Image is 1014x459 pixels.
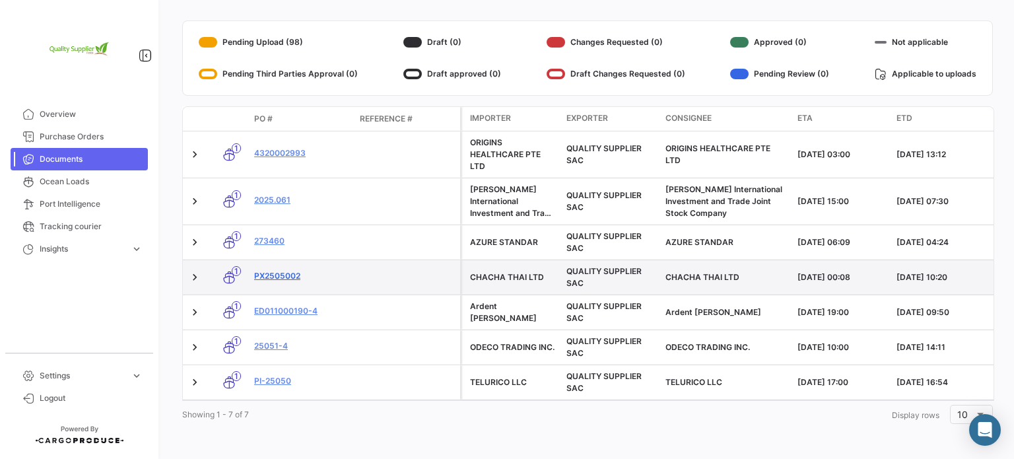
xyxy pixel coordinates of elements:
a: ED011000190-4 [254,305,349,317]
img: 2e1e32d8-98e2-4bbc-880e-a7f20153c351.png [46,16,112,82]
span: ODECO TRADING INC. [665,342,750,352]
div: Draft (0) [403,32,501,53]
a: 25051-4 [254,340,349,352]
div: [DATE] 15:00 [797,195,886,207]
div: QUALITY SUPPLIER SAC [566,265,655,289]
div: [DATE] 19:00 [797,306,886,318]
a: Expand/Collapse Row [188,271,201,284]
div: Draft approved (0) [403,63,501,85]
span: Exporter [566,112,608,124]
span: 1 [232,190,241,200]
a: Expand/Collapse Row [188,376,201,389]
div: Pending Review (0) [730,63,829,85]
span: Tracking courier [40,221,143,232]
a: 4320002993 [254,147,349,159]
div: ORIGINS HEALTHCARE PTE LTD [470,137,556,172]
span: Insights [40,243,125,255]
datatable-header-cell: Reference # [355,108,460,130]
div: [DATE] 16:54 [896,376,985,388]
div: AZURE STANDAR [470,236,556,248]
div: [DATE] 09:50 [896,306,985,318]
a: Purchase Orders [11,125,148,148]
div: Changes Requested (0) [547,32,685,53]
a: Expand/Collapse Row [188,195,201,208]
div: [DATE] 07:30 [896,195,985,207]
span: Showing 1 - 7 of 7 [182,409,249,419]
datatable-header-cell: Consignee [660,107,792,131]
div: [DATE] 14:11 [896,341,985,353]
span: Phan Nguyen International Investment and Trade Joint Stock Company [665,184,782,218]
span: ETD [896,112,912,124]
a: PX2505002 [254,270,349,282]
div: Applicable to uploads [875,63,976,85]
span: ETA [797,112,813,124]
div: [PERSON_NAME] International Investment and Trade Joint Stock Company [470,184,556,219]
span: 1 [232,231,241,241]
datatable-header-cell: Importer [462,107,561,131]
div: QUALITY SUPPLIER SAC [566,230,655,254]
span: Logout [40,392,143,404]
div: Draft Changes Requested (0) [547,63,685,85]
span: CHACHA THAI LTD [665,272,739,282]
span: ORIGINS HEALTHCARE PTE LTD [665,143,770,165]
a: Tracking courier [11,215,148,238]
span: Importer [470,112,511,124]
span: 1 [232,266,241,276]
span: Ardent Mills [665,307,761,317]
div: [DATE] 13:12 [896,149,985,160]
span: Documents [40,153,143,165]
div: Ardent [PERSON_NAME] [470,300,556,324]
span: Overview [40,108,143,120]
span: TELURICO LLC [665,377,722,387]
div: [DATE] 04:24 [896,236,985,248]
span: Display rows [892,410,939,420]
span: expand_more [131,243,143,255]
div: [DATE] 10:20 [896,271,985,283]
span: 1 [232,301,241,311]
a: Expand/Collapse Row [188,236,201,249]
span: AZURE STANDAR [665,237,733,247]
div: QUALITY SUPPLIER SAC [566,335,655,359]
div: Approved (0) [730,32,829,53]
a: Expand/Collapse Row [188,148,201,161]
div: [DATE] 17:00 [797,376,886,388]
div: Pending Third Parties Approval (0) [199,63,358,85]
div: CHACHA THAI LTD [470,271,556,283]
a: PI-25050 [254,375,349,387]
span: 1 [232,143,241,153]
div: [DATE] 03:00 [797,149,886,160]
span: Port Intelligence [40,198,143,210]
span: 1 [232,336,241,346]
span: PO # [254,113,273,125]
a: Expand/Collapse Row [188,306,201,319]
div: Not applicable [875,32,976,53]
a: 2025.061 [254,194,349,206]
div: [DATE] 06:09 [797,236,886,248]
div: Pending Upload (98) [199,32,358,53]
a: Documents [11,148,148,170]
div: ODECO TRADING INC. [470,341,556,353]
span: 1 [232,371,241,381]
datatable-header-cell: ETD [891,107,990,131]
a: 273460 [254,235,349,247]
a: Expand/Collapse Row [188,341,201,354]
a: Overview [11,103,148,125]
span: Reference # [360,113,413,125]
div: TELURICO LLC [470,376,556,388]
div: QUALITY SUPPLIER SAC [566,300,655,324]
div: Abrir Intercom Messenger [969,414,1001,446]
div: QUALITY SUPPLIER SAC [566,190,655,213]
span: Ocean Loads [40,176,143,188]
datatable-header-cell: ETA [792,107,891,131]
span: Settings [40,370,125,382]
div: [DATE] 00:08 [797,271,886,283]
span: 10 [957,409,968,420]
span: expand_more [131,370,143,382]
span: Purchase Orders [40,131,143,143]
div: QUALITY SUPPLIER SAC [566,143,655,166]
div: QUALITY SUPPLIER SAC [566,371,655,394]
a: Port Intelligence [11,193,148,215]
datatable-header-cell: PO # [249,108,355,130]
datatable-header-cell: Exporter [561,107,660,131]
datatable-header-cell: Transport mode [209,114,249,124]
